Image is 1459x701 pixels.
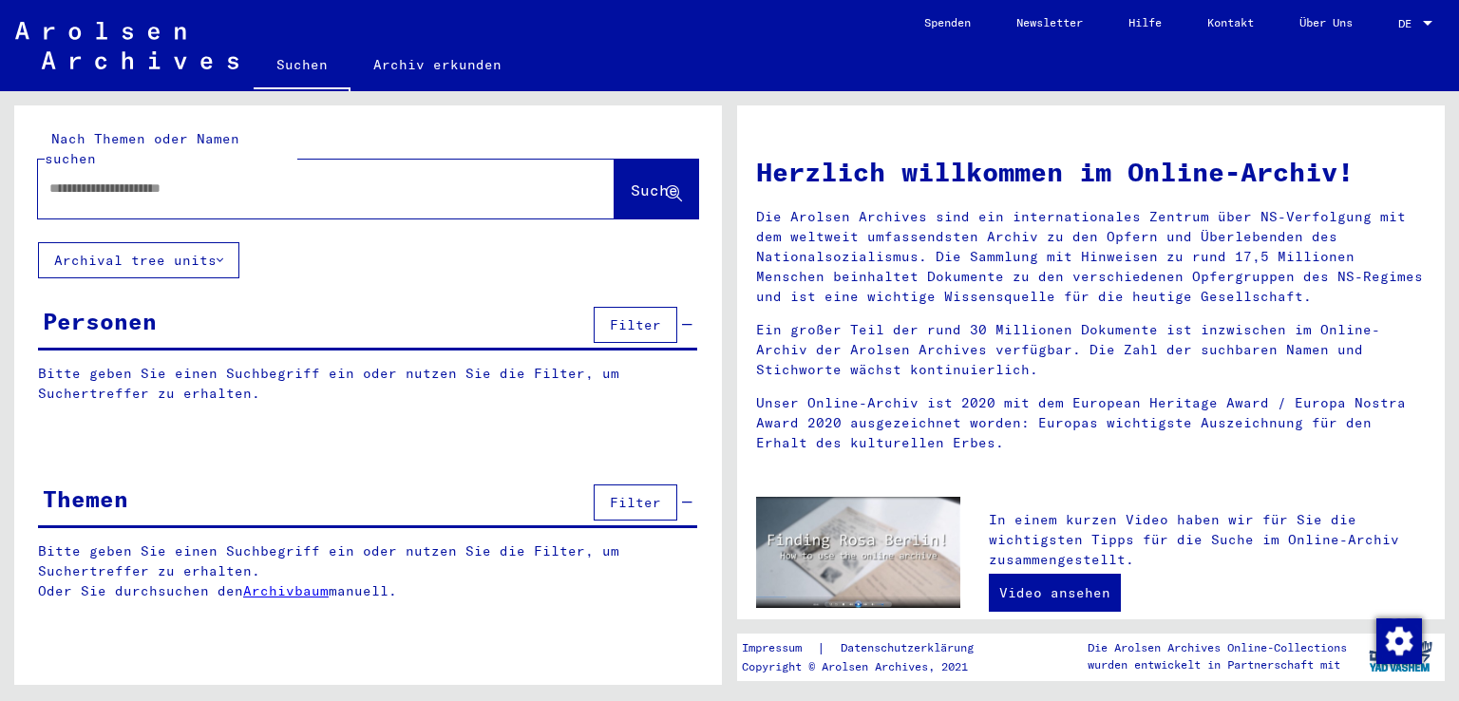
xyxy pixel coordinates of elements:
span: Filter [610,494,661,511]
mat-label: Nach Themen oder Namen suchen [45,130,239,167]
a: Video ansehen [989,574,1121,612]
a: Datenschutzerklärung [825,638,996,658]
a: Archiv erkunden [351,42,524,87]
p: Bitte geben Sie einen Suchbegriff ein oder nutzen Sie die Filter, um Suchertreffer zu erhalten. O... [38,541,698,601]
p: Die Arolsen Archives sind ein internationales Zentrum über NS-Verfolgung mit dem weltweit umfasse... [756,207,1426,307]
h1: Herzlich willkommen im Online-Archiv! [756,152,1426,192]
a: Archivbaum [243,582,329,599]
div: | [742,638,996,658]
p: In einem kurzen Video haben wir für Sie die wichtigsten Tipps für die Suche im Online-Archiv zusa... [989,510,1426,570]
a: Suchen [254,42,351,91]
img: Arolsen_neg.svg [15,22,238,69]
div: Personen [43,304,157,338]
p: Copyright © Arolsen Archives, 2021 [742,658,996,675]
p: wurden entwickelt in Partnerschaft mit [1088,656,1347,673]
p: Bitte geben Sie einen Suchbegriff ein oder nutzen Sie die Filter, um Suchertreffer zu erhalten. [38,364,697,404]
p: Ein großer Teil der rund 30 Millionen Dokumente ist inzwischen im Online-Archiv der Arolsen Archi... [756,320,1426,380]
button: Filter [594,307,677,343]
span: Filter [610,316,661,333]
p: Die Arolsen Archives Online-Collections [1088,639,1347,656]
a: Impressum [742,638,817,658]
mat-select-trigger: DE [1398,16,1412,30]
button: Suche [615,160,698,218]
div: Themen [43,482,128,516]
img: yv_logo.png [1365,633,1436,680]
img: Zustimmung ändern [1376,618,1422,664]
button: Archival tree units [38,242,239,278]
p: Unser Online-Archiv ist 2020 mit dem European Heritage Award / Europa Nostra Award 2020 ausgezeic... [756,393,1426,453]
span: Suche [631,180,678,199]
button: Filter [594,484,677,521]
img: video.jpg [756,497,960,608]
div: Zustimmung ändern [1375,617,1421,663]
